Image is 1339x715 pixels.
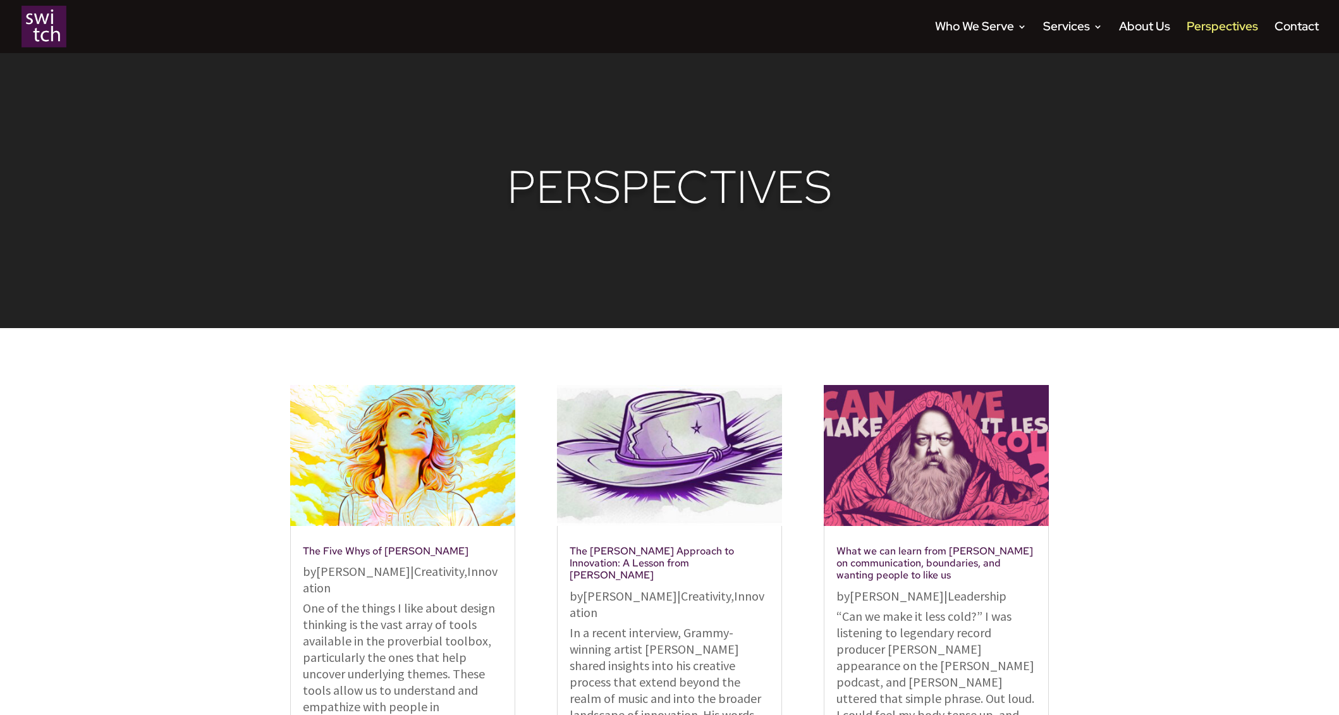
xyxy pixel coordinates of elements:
[681,588,731,604] a: Creativity
[1119,22,1170,53] a: About Us
[1275,22,1319,53] a: Contact
[570,544,734,582] a: The [PERSON_NAME] Approach to Innovation: A Lesson from [PERSON_NAME]
[290,385,515,526] img: The Five Whys of Taylor Swift
[836,544,1033,582] a: What we can learn from [PERSON_NAME] on communication, boundaries, and wanting people to like us
[303,563,503,596] p: by | ,
[850,588,944,604] a: [PERSON_NAME]
[570,588,764,620] a: Innovation
[583,588,677,604] a: [PERSON_NAME]
[303,544,468,558] a: The Five Whys of [PERSON_NAME]
[290,160,1049,221] h1: Perspectives
[303,563,498,596] a: Innovation
[1187,22,1258,53] a: Perspectives
[557,385,782,526] img: The Workman’s Approach to Innovation: A Lesson from Chris Stapleton
[570,588,769,621] p: by | ,
[836,588,1036,604] p: by |
[935,22,1027,53] a: Who We Serve
[414,563,464,579] a: Creativity
[316,563,410,579] a: [PERSON_NAME]
[824,385,1049,526] img: What we can learn from Rick Rubin on communication, boundaries, and wanting people to like us
[948,588,1006,604] a: Leadership
[1043,22,1103,53] a: Services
